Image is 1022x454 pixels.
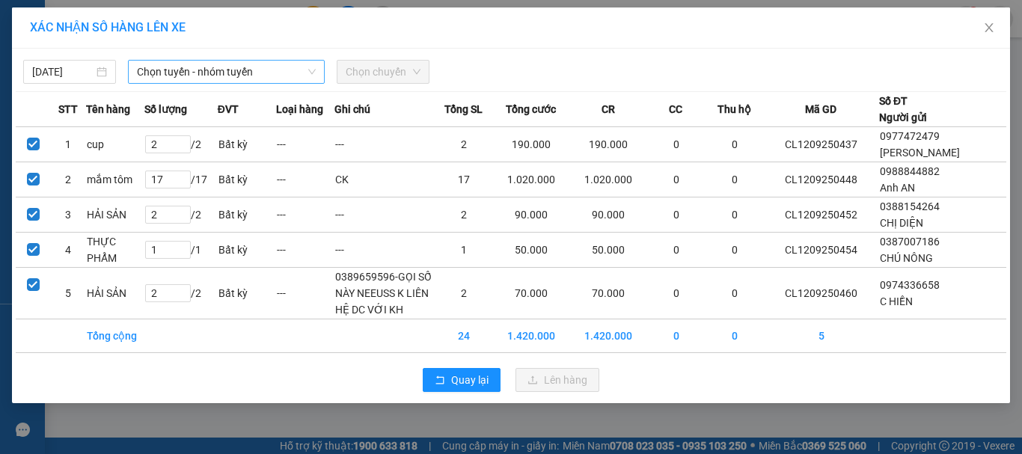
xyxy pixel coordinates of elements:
td: 70.000 [570,268,647,319]
span: Mã GD [805,101,836,117]
td: 2 [435,197,493,233]
td: --- [276,162,334,197]
td: 5 [764,319,879,353]
div: Số ĐT Người gửi [879,93,927,126]
td: 0 [706,268,764,319]
span: close [983,22,995,34]
td: --- [276,268,334,319]
td: 1.020.000 [493,162,570,197]
td: 17 [435,162,493,197]
td: 2 [51,162,86,197]
li: Hotline: 02386655777, 02462925925, 0944789456 [140,55,625,74]
td: Bất kỳ [218,127,276,162]
span: Thu hộ [717,101,751,117]
td: 50.000 [570,233,647,268]
td: / 2 [144,268,218,319]
td: 1.420.000 [570,319,647,353]
button: rollbackQuay lại [423,368,501,392]
span: Tên hàng [86,101,130,117]
span: Anh AN [880,182,915,194]
td: 0 [647,127,706,162]
td: HẢI SẢN [86,268,144,319]
td: THỰC PHẨM [86,233,144,268]
td: --- [334,233,435,268]
td: 0 [647,319,706,353]
td: / 1 [144,233,218,268]
b: GỬI : VP Cửa Lò [19,108,166,133]
td: 0 [706,197,764,233]
span: Tổng cước [506,101,556,117]
td: 1 [435,233,493,268]
span: Chọn tuyến - nhóm tuyến [137,61,316,83]
td: 0 [706,319,764,353]
span: Loại hàng [276,101,323,117]
td: 0 [647,162,706,197]
span: Chọn chuyến [346,61,420,83]
button: uploadLên hàng [515,368,599,392]
button: Close [968,7,1010,49]
td: 1.020.000 [570,162,647,197]
td: 1 [51,127,86,162]
span: CC [669,101,682,117]
span: Quay lại [451,372,489,388]
td: / 2 [144,197,218,233]
td: 0389659596-GỌI SỐ NÀY NEEUSS K LIÊN HỆ DC VỚI KH [334,268,435,319]
li: [PERSON_NAME], [PERSON_NAME] [140,37,625,55]
td: / 17 [144,162,218,197]
img: logo.jpg [19,19,94,93]
span: 0974336658 [880,279,940,291]
td: CL1209250437 [764,127,879,162]
span: STT [58,101,78,117]
td: 24 [435,319,493,353]
span: 0988844882 [880,165,940,177]
input: 12/09/2025 [32,64,94,80]
td: mắm tôm [86,162,144,197]
span: ĐVT [218,101,239,117]
span: Ghi chú [334,101,370,117]
span: rollback [435,375,445,387]
td: 90.000 [570,197,647,233]
td: Bất kỳ [218,162,276,197]
td: --- [276,197,334,233]
td: Bất kỳ [218,268,276,319]
span: down [307,67,316,76]
span: C HIỀN [880,295,913,307]
td: HẢI SẢN [86,197,144,233]
span: CHÚ NÔNG [880,252,933,264]
td: 3 [51,197,86,233]
td: 2 [435,127,493,162]
td: 0 [706,127,764,162]
span: [PERSON_NAME] [880,147,960,159]
span: CR [602,101,615,117]
td: --- [276,127,334,162]
td: 90.000 [493,197,570,233]
td: CL1209250452 [764,197,879,233]
td: Tổng cộng [86,319,144,353]
span: 0977472479 [880,130,940,142]
td: 0 [647,233,706,268]
td: 0 [647,268,706,319]
td: 5 [51,268,86,319]
td: / 2 [144,127,218,162]
td: Bất kỳ [218,233,276,268]
td: CK [334,162,435,197]
td: 50.000 [493,233,570,268]
td: 1.420.000 [493,319,570,353]
td: --- [276,233,334,268]
span: Tổng SL [444,101,483,117]
span: XÁC NHẬN SỐ HÀNG LÊN XE [30,20,186,34]
td: 0 [706,233,764,268]
span: 0388154264 [880,200,940,212]
span: 0387007186 [880,236,940,248]
span: Số lượng [144,101,187,117]
td: 0 [647,197,706,233]
td: --- [334,197,435,233]
td: CL1209250448 [764,162,879,197]
td: 70.000 [493,268,570,319]
td: 4 [51,233,86,268]
td: 190.000 [493,127,570,162]
span: CHỊ DIỆN [880,217,923,229]
td: Bất kỳ [218,197,276,233]
td: CL1209250460 [764,268,879,319]
td: --- [334,127,435,162]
